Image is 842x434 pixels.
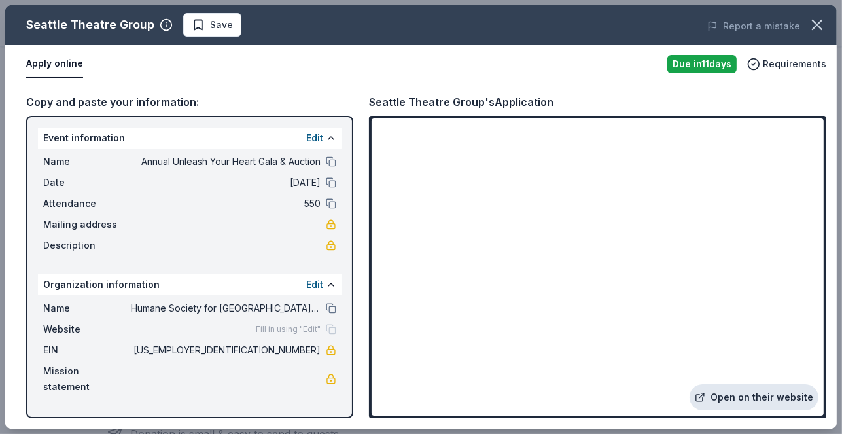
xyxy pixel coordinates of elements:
span: Date [43,175,131,190]
button: Save [183,13,241,37]
div: Event information [38,128,342,149]
span: Mailing address [43,217,131,232]
span: [US_EMPLOYER_IDENTIFICATION_NUMBER] [131,342,321,358]
span: Annual Unleash Your Heart Gala & Auction [131,154,321,170]
button: Report a mistake [707,18,800,34]
span: [DATE] [131,175,321,190]
span: Humane Society for [GEOGRAPHIC_DATA][US_STATE] [131,300,321,316]
span: Mission statement [43,363,131,395]
button: Apply online [26,50,83,78]
div: Seattle Theatre Group [26,14,154,35]
div: Due in 11 days [667,55,737,73]
button: Edit [306,130,323,146]
span: Attendance [43,196,131,211]
span: 550 [131,196,321,211]
span: Website [43,321,131,337]
a: Open on their website [690,384,818,410]
span: Save [210,17,233,33]
span: EIN [43,342,131,358]
span: Requirements [763,56,826,72]
div: Seattle Theatre Group's Application [369,94,553,111]
button: Requirements [747,56,826,72]
div: Copy and paste your information: [26,94,353,111]
span: Fill in using "Edit" [256,324,321,335]
span: Name [43,300,131,316]
div: Organization information [38,274,342,295]
span: Name [43,154,131,170]
button: Edit [306,277,323,293]
span: Description [43,238,131,253]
